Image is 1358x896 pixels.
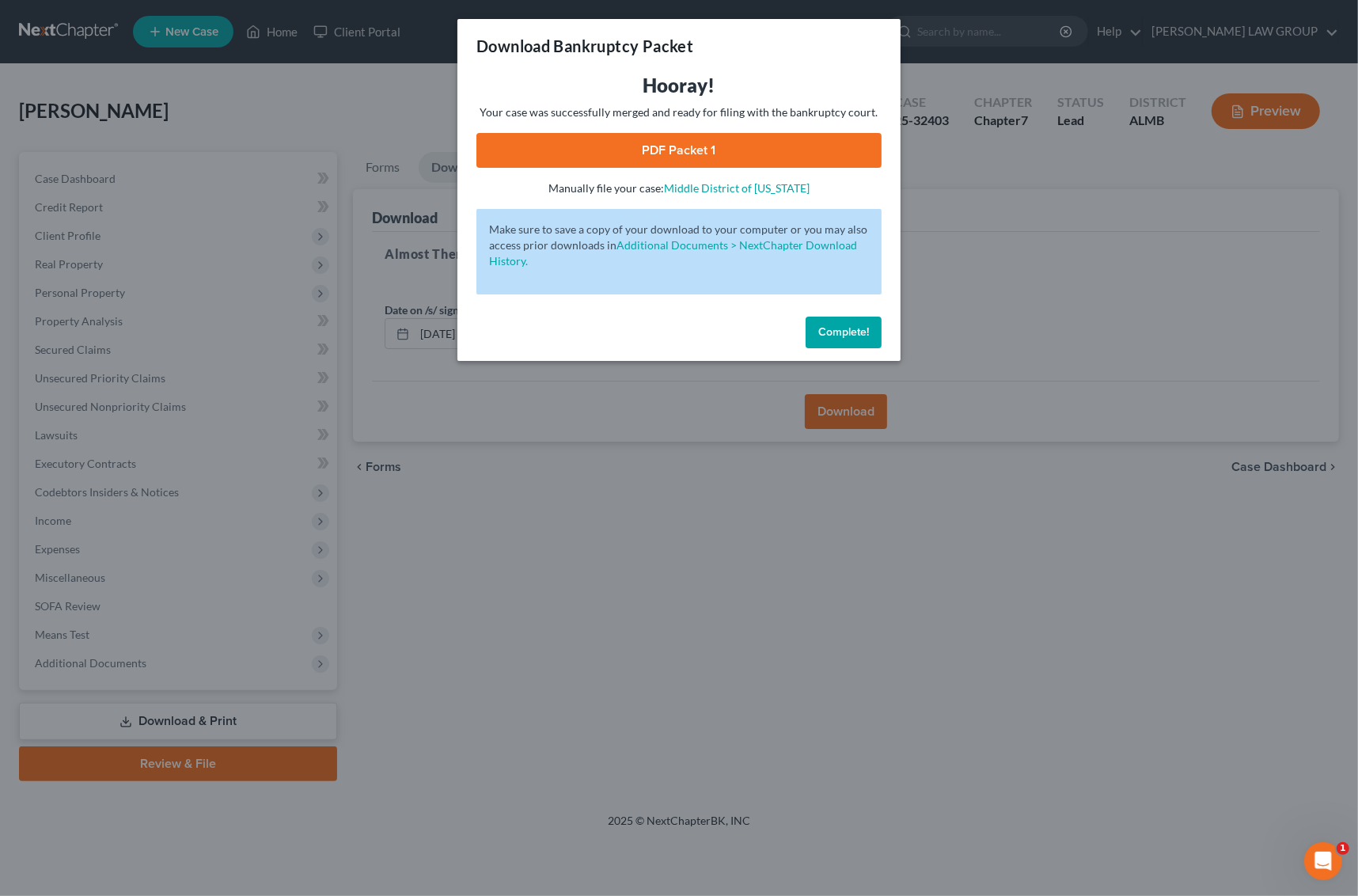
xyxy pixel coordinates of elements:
iframe: Intercom live chat [1304,842,1342,880]
a: Additional Documents > NextChapter Download History. [489,238,857,268]
span: 1 [1337,842,1349,855]
p: Manually file your case: [476,180,882,196]
span: Complete! [818,325,869,339]
p: Your case was successfully merged and ready for filing with the bankruptcy court. [476,104,882,120]
p: Make sure to save a copy of your download to your computer or you may also access prior downloads in [489,222,869,269]
a: Middle District of [US_STATE] [664,181,810,195]
h3: Hooray! [476,73,882,98]
button: Complete! [806,317,882,348]
h3: Download Bankruptcy Packet [476,35,693,57]
a: PDF Packet 1 [476,133,882,168]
